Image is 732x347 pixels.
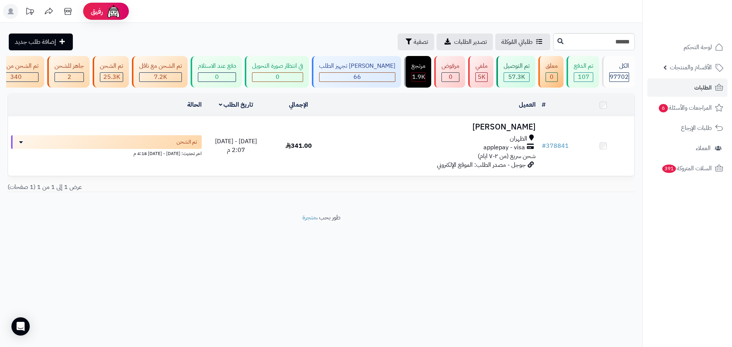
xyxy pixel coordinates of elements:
[578,72,589,82] span: 107
[67,72,71,82] span: 2
[647,159,727,177] a: السلات المتروكة391
[449,72,453,82] span: 0
[495,56,537,88] a: تم التوصيل 57.3K
[412,73,425,82] div: 1856
[467,56,495,88] a: ملغي 5K
[510,134,527,143] span: الظهران
[10,72,22,82] span: 340
[198,62,236,70] div: دفع عند الاستلام
[478,72,485,82] span: 5K
[501,37,533,46] span: طلباتي المُوكلة
[46,56,91,88] a: جاهز للشحن 2
[647,78,727,97] a: الطلبات
[442,73,459,82] div: 0
[215,137,257,155] span: [DATE] - [DATE] 2:07 م
[433,56,467,88] a: مرفوض 0
[286,141,312,150] span: 341.00
[319,62,395,70] div: [PERSON_NAME] تجهيز الطلب
[659,104,668,112] span: 6
[681,123,712,133] span: طلبات الإرجاع
[215,72,219,82] span: 0
[243,56,310,88] a: في انتظار صورة التحويل 0
[55,73,83,82] div: 2
[177,138,197,146] span: تم الشحن
[441,62,459,70] div: مرفوض
[11,149,202,157] div: اخر تحديث: [DATE] - [DATE] 4:18 م
[647,99,727,117] a: المراجعات والأسئلة6
[2,183,321,192] div: عرض 1 إلى 1 من 1 (1 صفحات)
[684,42,712,53] span: لوحة التحكم
[542,141,569,150] a: #378841
[546,73,557,82] div: 0
[139,62,182,70] div: تم الشحن مع ناقل
[437,34,493,50] a: تصدير الطلبات
[252,73,303,82] div: 0
[550,72,554,82] span: 0
[189,56,243,88] a: دفع عند الاستلام 0
[542,141,546,150] span: #
[542,100,546,109] a: #
[696,143,711,154] span: العملاء
[198,73,236,82] div: 0
[661,163,712,174] span: السلات المتروكة
[483,143,525,152] span: applepay - visa
[333,123,536,131] h3: [PERSON_NAME]
[154,72,167,82] span: 7.2K
[680,19,725,35] img: logo-2.png
[140,73,181,82] div: 7222
[15,37,56,46] span: إضافة طلب جديد
[219,100,254,109] a: تاريخ الطلب
[574,62,593,70] div: تم الدفع
[412,72,425,82] span: 1.9K
[353,72,361,82] span: 66
[565,56,600,88] a: تم الدفع 107
[574,73,593,82] div: 107
[609,62,629,70] div: الكل
[478,152,536,161] span: شحن سريع (من ٢-٧ ايام)
[476,73,487,82] div: 5016
[600,56,636,88] a: الكل97702
[398,34,434,50] button: تصفية
[610,72,629,82] span: 97702
[106,4,121,19] img: ai-face.png
[91,7,103,16] span: رفيق
[519,100,536,109] a: العميل
[103,72,120,82] span: 25.3K
[319,73,395,82] div: 66
[454,37,487,46] span: تصدير الطلبات
[11,317,30,336] div: Open Intercom Messenger
[302,213,316,222] a: متجرة
[91,56,130,88] a: تم الشحن 25.3K
[20,4,39,21] a: تحديثات المنصة
[130,56,189,88] a: تم الشحن مع ناقل 7.2K
[658,102,712,113] span: المراجعات والأسئلة
[662,165,676,173] span: 391
[670,62,712,73] span: الأقسام والمنتجات
[310,56,403,88] a: [PERSON_NAME] تجهيز الطلب 66
[100,73,123,82] div: 25325
[289,100,308,109] a: الإجمالي
[546,62,558,70] div: معلق
[694,82,712,93] span: الطلبات
[100,62,123,70] div: تم الشحن
[495,34,550,50] a: طلباتي المُوكلة
[508,72,525,82] span: 57.3K
[252,62,303,70] div: في انتظار صورة التحويل
[411,62,425,70] div: مرتجع
[504,62,530,70] div: تم التوصيل
[55,62,84,70] div: جاهز للشحن
[9,34,73,50] a: إضافة طلب جديد
[647,38,727,56] a: لوحة التحكم
[475,62,488,70] div: ملغي
[537,56,565,88] a: معلق 0
[414,37,428,46] span: تصفية
[437,160,526,170] span: جوجل - مصدر الطلب: الموقع الإلكتروني
[647,119,727,137] a: طلبات الإرجاع
[187,100,202,109] a: الحالة
[647,139,727,157] a: العملاء
[276,72,279,82] span: 0
[504,73,529,82] div: 57255
[403,56,433,88] a: مرتجع 1.9K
